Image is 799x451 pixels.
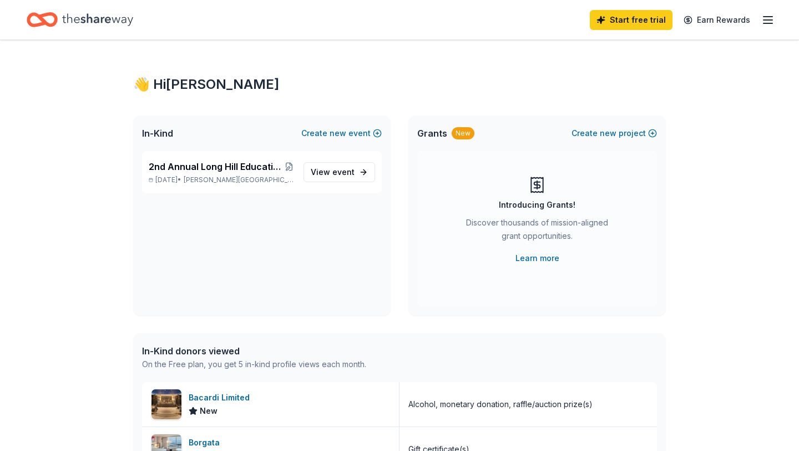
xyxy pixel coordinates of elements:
div: On the Free plan, you get 5 in-kind profile views each month. [142,358,366,371]
span: Grants [417,127,447,140]
span: 2nd Annual Long Hill Education Foundation Gala Fundraiser [149,160,283,173]
a: Learn more [515,252,559,265]
a: Earn Rewards [677,10,757,30]
div: New [452,127,474,139]
a: Start free trial [590,10,672,30]
div: 👋 Hi [PERSON_NAME] [133,76,666,93]
a: View event [304,162,375,182]
span: event [332,167,355,177]
div: Alcohol, monetary donation, raffle/auction prize(s) [408,398,593,411]
div: Discover thousands of mission-aligned grant opportunities. [462,216,613,247]
span: View [311,166,355,179]
div: Introducing Grants! [499,198,575,212]
button: Createnewproject [572,127,657,140]
img: Image for Bacardi Limited [151,389,181,419]
span: New [200,404,218,418]
span: In-Kind [142,127,173,140]
span: new [600,127,616,140]
a: Home [27,7,133,33]
div: Bacardi Limited [189,391,254,404]
div: Borgata [189,436,224,449]
p: [DATE] • [149,176,295,184]
span: new [330,127,346,140]
div: In-Kind donors viewed [142,344,366,358]
button: Createnewevent [301,127,382,140]
span: [PERSON_NAME][GEOGRAPHIC_DATA], [GEOGRAPHIC_DATA] [184,176,295,184]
